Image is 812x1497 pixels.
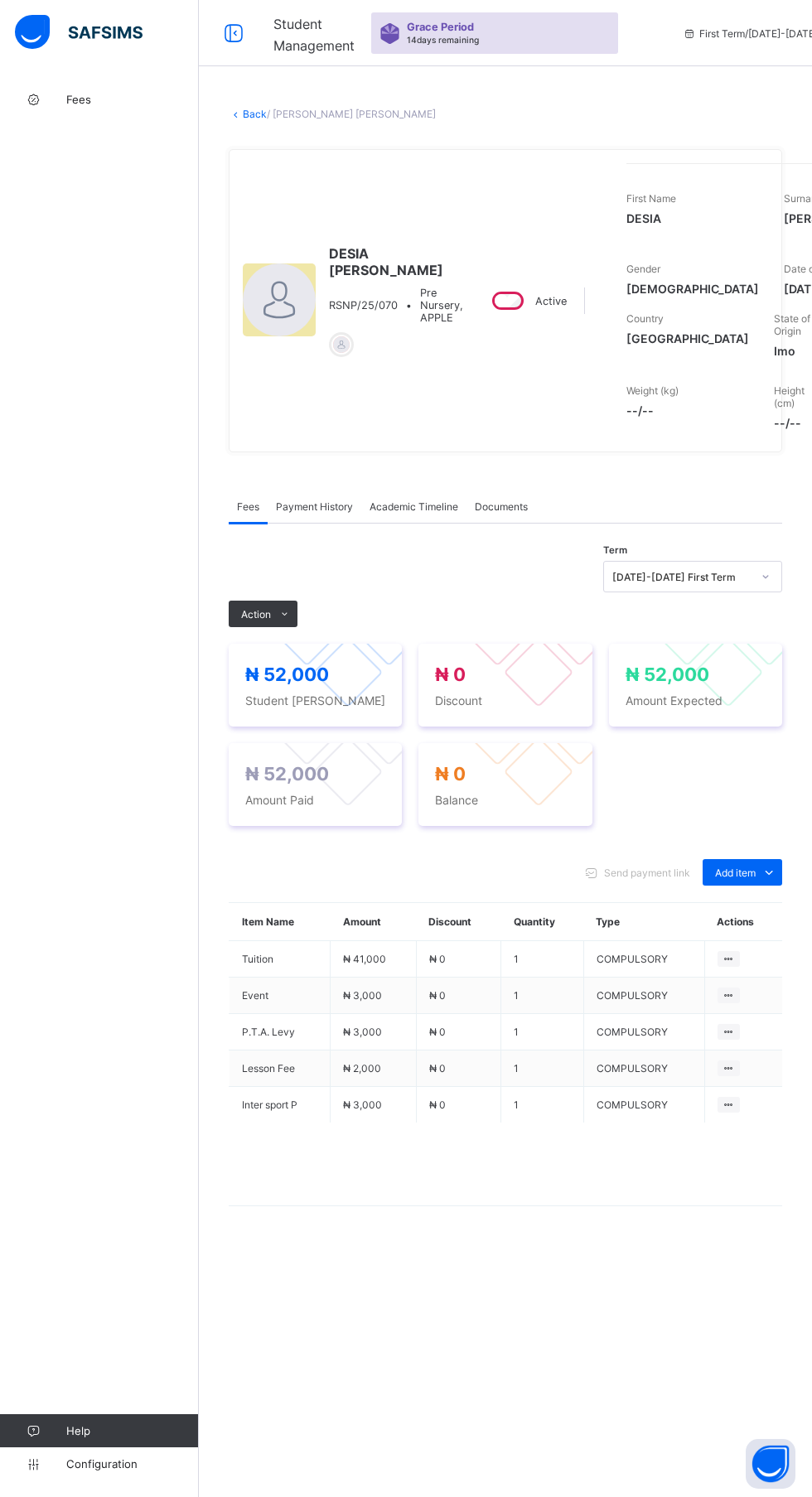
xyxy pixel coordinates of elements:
span: Active [535,295,567,307]
span: Fees [237,500,259,513]
span: Academic Timeline [370,500,458,513]
span: Payment History [276,500,353,513]
a: Back [243,108,267,120]
span: Amount Expected [626,693,766,707]
span: ₦ 41,000 [343,953,386,965]
td: 1 [501,1087,584,1123]
span: ₦ 3,000 [343,1099,382,1111]
span: Action [241,608,271,621]
span: Balance [435,793,575,807]
div: [DATE]-[DATE] First Term [612,571,752,583]
span: [GEOGRAPHIC_DATA] [626,331,749,345]
span: Amount Paid [245,793,385,807]
span: Add item [715,867,756,879]
span: DESIA [PERSON_NAME] [329,245,463,278]
span: Event [242,989,317,1002]
img: safsims [15,15,143,50]
span: Term [603,544,627,556]
span: ₦ 0 [429,1026,446,1038]
span: Inter sport P [242,1099,317,1111]
td: COMPULSORY [583,1014,704,1050]
th: Discount [416,903,500,941]
span: 14 days remaining [407,35,479,45]
span: Student Management [273,16,355,54]
span: ₦ 0 [429,953,446,965]
span: [DEMOGRAPHIC_DATA] [626,282,759,296]
span: --/-- [626,403,749,418]
th: Amount [331,903,417,941]
span: Send payment link [604,867,690,879]
span: ₦ 52,000 [626,664,709,685]
span: Configuration [66,1457,198,1470]
span: RSNP/25/070 [329,299,398,311]
span: Fees [66,93,199,106]
th: Item Name [230,903,331,941]
td: COMPULSORY [583,1087,704,1123]
span: Lesson Fee [242,1062,317,1074]
span: ₦ 0 [429,1062,446,1074]
span: ₦ 0 [435,763,466,785]
th: Actions [704,903,782,941]
span: ₦ 52,000 [245,763,329,785]
span: Height (cm) [774,384,805,409]
button: Open asap [746,1439,795,1489]
td: COMPULSORY [583,941,704,978]
span: Student [PERSON_NAME] [245,693,385,707]
td: 1 [501,978,584,1014]
div: • [329,287,463,324]
img: sticker-purple.71386a28dfed39d6af7621340158ba97.svg [379,23,400,44]
span: P.T.A. Levy [242,1026,317,1038]
td: COMPULSORY [583,978,704,1014]
span: State of Origin [774,312,810,337]
span: First Name [626,192,676,205]
span: ₦ 0 [435,664,466,685]
span: ₦ 2,000 [343,1062,381,1074]
span: / [PERSON_NAME] [PERSON_NAME] [267,108,436,120]
span: Discount [435,693,575,707]
span: Country [626,312,664,325]
td: COMPULSORY [583,1050,704,1087]
span: ₦ 0 [429,989,446,1002]
span: Grace Period [407,21,474,33]
span: ₦ 3,000 [343,989,382,1002]
span: Tuition [242,953,317,965]
span: Weight (kg) [626,384,679,397]
span: Documents [475,500,528,513]
span: Help [66,1424,198,1437]
span: ₦ 3,000 [343,1026,382,1038]
td: 1 [501,1050,584,1087]
td: 1 [501,941,584,978]
span: ₦ 52,000 [245,664,329,685]
th: Type [583,903,704,941]
td: 1 [501,1014,584,1050]
span: Pre Nursery, APPLE [420,287,463,324]
th: Quantity [501,903,584,941]
span: Gender [626,263,660,275]
span: ₦ 0 [429,1099,446,1111]
span: DESIA [626,211,759,225]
